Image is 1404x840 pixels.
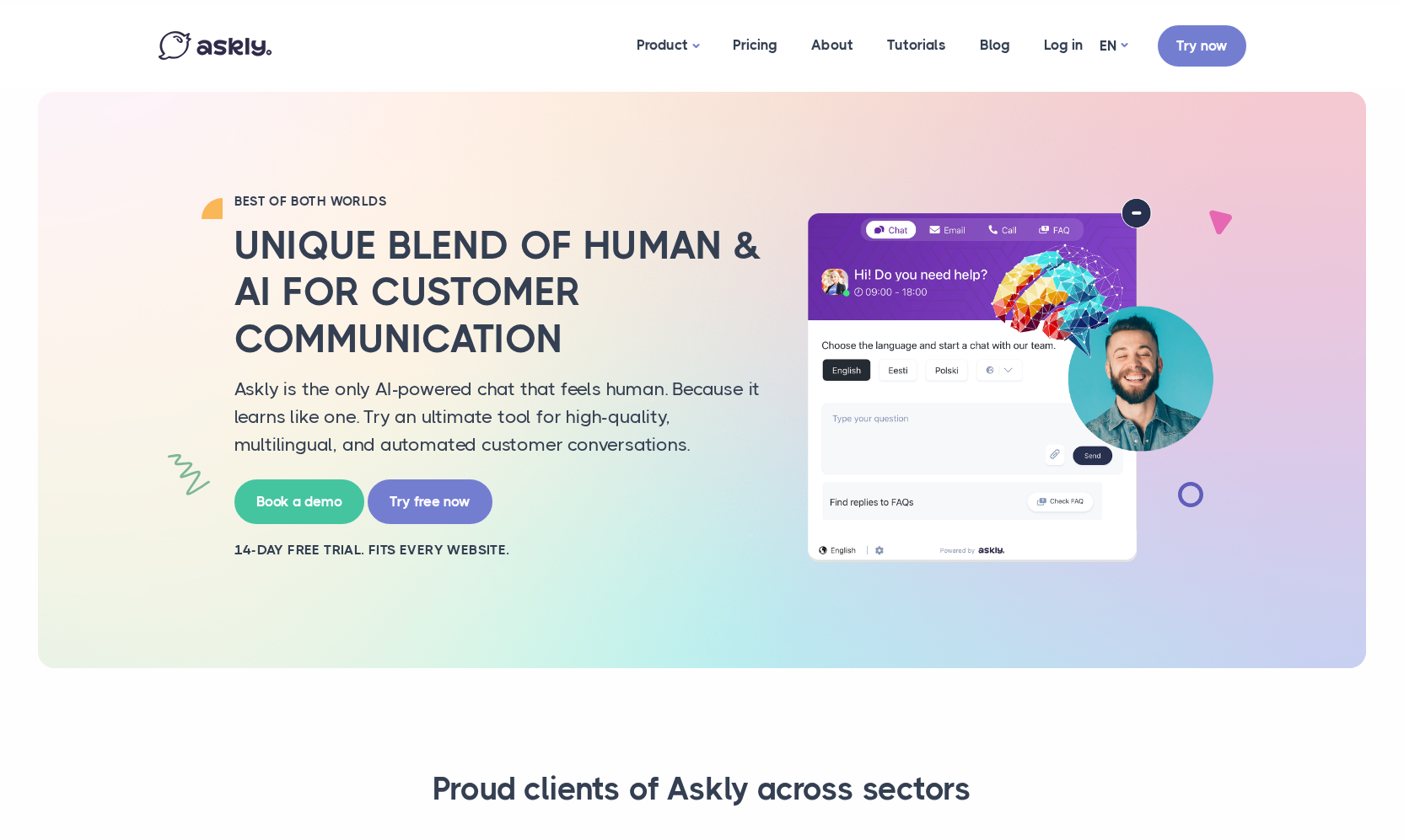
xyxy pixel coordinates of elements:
a: Blog [963,4,1027,86]
a: Try free now [368,479,492,524]
a: Book a demo [234,479,364,524]
h2: BEST OF BOTH WORLDS [234,193,766,210]
img: Askly [159,31,272,60]
a: Product [620,4,716,88]
a: Log in [1027,4,1100,86]
a: About [794,4,870,86]
a: EN [1100,34,1127,58]
h2: Unique blend of human & AI for customer communication [234,222,766,362]
a: Try now [1158,25,1246,67]
p: Askly is the only AI-powered chat that feels human. Because it learns like one. Try an ultimate t... [234,375,766,458]
h3: Proud clients of Askly across sectors [180,769,1225,810]
a: Tutorials [870,4,963,86]
img: AI multilingual chat [791,198,1229,562]
h2: 14-day free trial. Fits every website. [234,541,766,559]
a: Pricing [716,4,794,86]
